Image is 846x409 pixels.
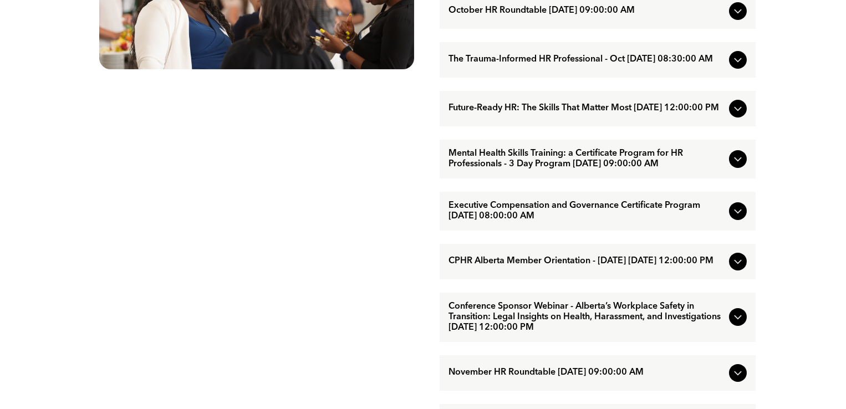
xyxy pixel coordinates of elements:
span: Mental Health Skills Training: a Certificate Program for HR Professionals - 3 Day Program [DATE] ... [449,149,725,170]
span: Future-Ready HR: The Skills That Matter Most [DATE] 12:00:00 PM [449,103,725,114]
span: The Trauma-Informed HR Professional - Oct [DATE] 08:30:00 AM [449,54,725,65]
span: Executive Compensation and Governance Certificate Program [DATE] 08:00:00 AM [449,201,725,222]
span: October HR Roundtable [DATE] 09:00:00 AM [449,6,725,16]
span: Conference Sponsor Webinar - Alberta’s Workplace Safety in Transition: Legal Insights on Health, ... [449,301,725,333]
span: CPHR Alberta Member Orientation - [DATE] [DATE] 12:00:00 PM [449,256,725,267]
span: November HR Roundtable [DATE] 09:00:00 AM [449,367,725,378]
